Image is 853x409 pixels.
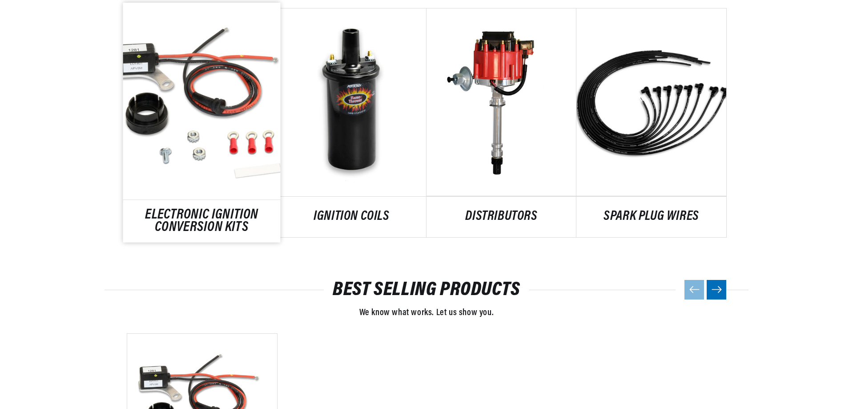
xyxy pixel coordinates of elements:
[707,280,726,300] button: Next slide
[277,211,426,223] a: IGNITION COILS
[684,280,704,300] button: Previous slide
[333,282,520,299] a: BEST SELLING PRODUCTS
[576,211,726,223] a: SPARK PLUG WIRES
[426,211,576,223] a: DISTRIBUTORS
[105,306,748,320] p: We know what works. Let us show you.
[123,210,281,234] a: ELECTRONIC IGNITION CONVERSION KITS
